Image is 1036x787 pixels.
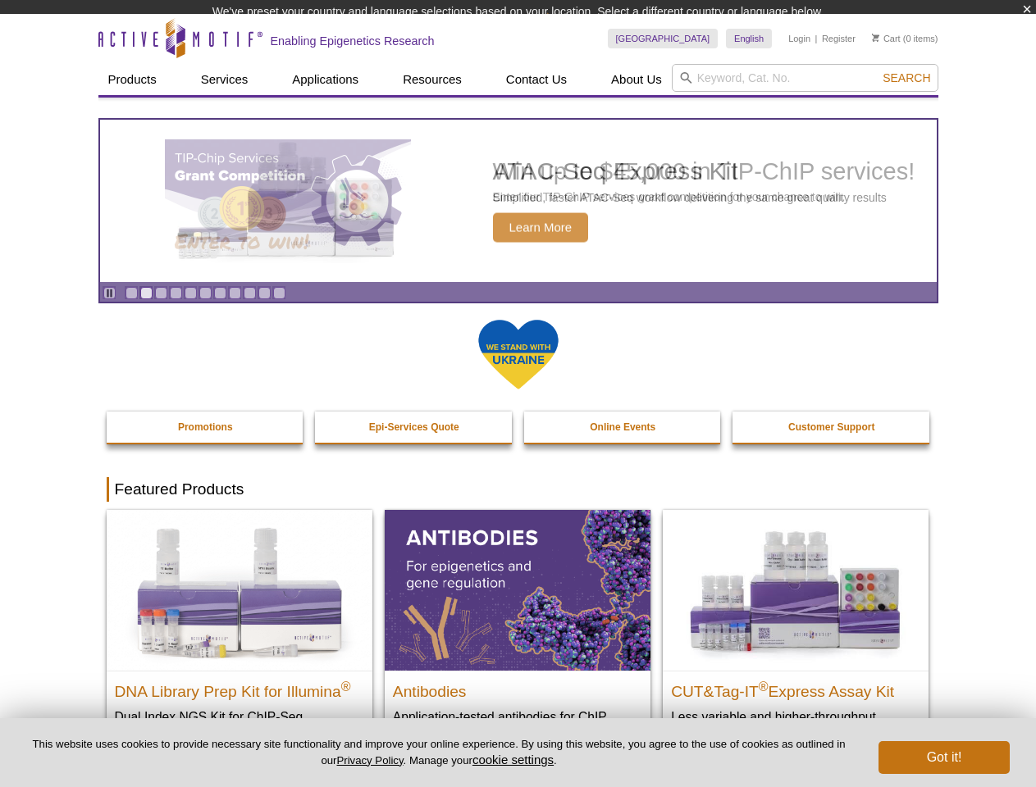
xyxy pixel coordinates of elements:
a: Go to slide 6 [199,287,212,299]
strong: Online Events [590,421,655,433]
img: ATAC-Seq Express Kit [153,139,423,263]
p: Application-tested antibodies for ChIP, CUT&Tag, and CUT&RUN. [393,708,642,742]
h2: Antibodies [393,676,642,700]
a: Go to slide 11 [273,287,285,299]
a: Products [98,64,167,95]
a: English [726,29,772,48]
strong: Promotions [178,421,233,433]
img: DNA Library Prep Kit for Illumina [107,510,372,671]
p: Less variable and higher-throughput genome-wide profiling of histone marks​. [671,708,920,742]
button: Got it! [879,741,1010,774]
a: All Antibodies Antibodies Application-tested antibodies for ChIP, CUT&Tag, and CUT&RUN. [385,510,650,758]
a: DNA Library Prep Kit for Illumina DNA Library Prep Kit for Illumina® Dual Index NGS Kit for ChIP-... [107,510,372,775]
a: Go to slide 5 [185,287,197,299]
a: Toggle autoplay [103,287,116,299]
a: Applications [282,64,368,95]
a: Go to slide 1 [126,287,138,299]
img: Change Here [547,12,591,51]
a: Go to slide 4 [170,287,182,299]
a: Promotions [107,412,305,443]
a: Go to slide 10 [258,287,271,299]
p: Dual Index NGS Kit for ChIP-Seq, CUT&RUN, and ds methylated DNA assays. [115,708,364,758]
a: ATAC-Seq Express Kit ATAC-Seq Express Kit Simplified, faster ATAC-Seq workflow delivering the sam... [100,120,937,282]
a: CUT&Tag-IT® Express Assay Kit CUT&Tag-IT®Express Assay Kit Less variable and higher-throughput ge... [663,510,929,758]
li: | [815,29,818,48]
a: Go to slide 7 [214,287,226,299]
img: All Antibodies [385,510,650,671]
a: Resources [393,64,472,95]
a: Go to slide 9 [244,287,256,299]
a: Login [788,33,810,44]
a: Cart [872,33,901,44]
li: (0 items) [872,29,938,48]
a: Go to slide 8 [229,287,241,299]
p: Simplified, faster ATAC-Seq workflow delivering the same great quality results [493,190,887,205]
sup: ® [341,680,351,694]
img: CUT&Tag-IT® Express Assay Kit [663,510,929,671]
p: This website uses cookies to provide necessary site functionality and improve your online experie... [26,737,851,768]
a: Register [822,33,856,44]
strong: Epi-Services Quote [369,421,459,433]
img: We Stand With Ukraine [477,318,559,391]
h2: DNA Library Prep Kit for Illumina [115,676,364,700]
a: Go to slide 3 [155,287,167,299]
input: Keyword, Cat. No. [672,64,938,92]
a: [GEOGRAPHIC_DATA] [608,29,719,48]
h2: CUT&Tag-IT Express Assay Kit [671,676,920,700]
a: Online Events [524,412,723,443]
a: Services [191,64,258,95]
a: Epi-Services Quote [315,412,513,443]
span: Search [883,71,930,84]
a: Customer Support [733,412,931,443]
strong: Customer Support [788,421,874,433]
article: ATAC-Seq Express Kit [100,120,937,282]
h2: Enabling Epigenetics Research [271,34,435,48]
a: About Us [601,64,672,95]
button: Search [878,71,935,85]
a: Contact Us [496,64,577,95]
sup: ® [759,680,769,694]
span: Learn More [493,213,589,243]
a: Privacy Policy [336,754,403,767]
img: Your Cart [872,34,879,42]
h2: Featured Products [107,477,930,502]
button: cookie settings [472,753,554,767]
a: Go to slide 2 [140,287,153,299]
h2: ATAC-Seq Express Kit [493,159,887,184]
